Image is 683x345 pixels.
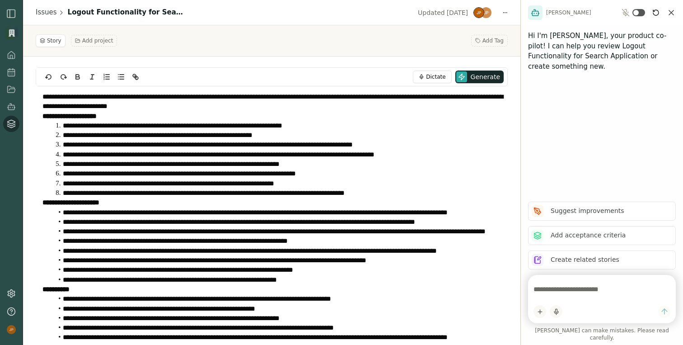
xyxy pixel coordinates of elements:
p: Suggest improvements [551,206,624,216]
span: Story [47,37,61,44]
button: Create related stories [528,250,676,269]
button: Updated[DATE]Jagdip PathareJagdip Pathare [412,6,497,19]
button: Add content to chat [533,305,546,318]
button: Story [36,34,65,47]
button: Send message [658,306,670,318]
button: Reset conversation [650,7,661,18]
span: [DATE] [447,8,468,17]
img: Organization logo [5,26,19,40]
span: Add project [82,37,113,44]
span: Updated [418,8,445,17]
button: undo [42,71,55,82]
h1: Logout Functionality for Search Application [68,7,185,18]
button: Close chat [667,8,676,17]
span: [PERSON_NAME] [546,9,591,16]
button: Add project [71,35,117,47]
button: Italic [86,71,98,82]
button: redo [57,71,70,82]
p: Hi I'm [PERSON_NAME], your product co-pilot! I can help you review Logout Functionality for Searc... [528,31,676,71]
button: Toggle ambient mode [632,9,645,16]
p: Add acceptance criteria [551,231,626,240]
button: Dictate [413,71,451,83]
a: Issues [36,7,57,18]
button: Bullet [115,71,127,82]
button: Ordered [100,71,113,82]
button: Open Sidebar [6,8,17,19]
button: Add Tag [471,35,508,47]
button: Add acceptance criteria [528,226,676,245]
img: Jagdip Pathare [481,7,491,18]
span: [PERSON_NAME] can make mistakes. Please read carefully. [528,327,676,341]
button: Start dictation [550,305,562,318]
img: sidebar [6,8,17,19]
img: profile [7,325,16,334]
span: Generate [471,72,500,81]
span: Add Tag [482,37,504,44]
button: Help [3,303,19,320]
button: Suggest improvements [528,202,676,221]
p: Create related stories [551,255,619,265]
button: Generate [455,71,504,83]
img: Jagdip Pathare [473,7,484,18]
button: Bold [71,71,84,82]
span: Dictate [426,73,445,80]
button: Link [129,71,142,82]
